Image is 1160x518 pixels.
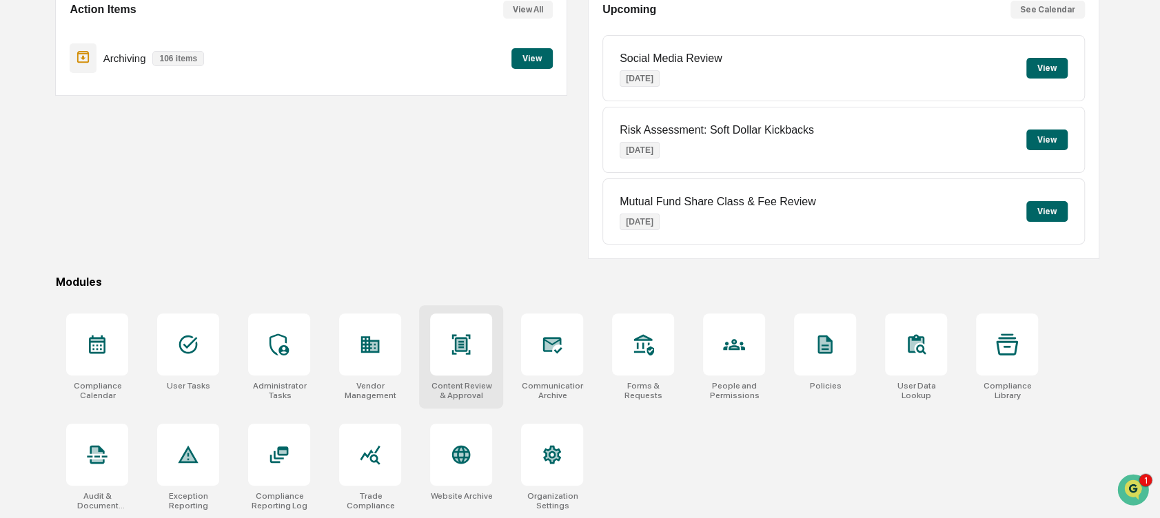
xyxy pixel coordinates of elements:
div: 🖐️ [14,246,25,257]
span: [PERSON_NAME] [43,187,112,198]
button: View [1026,201,1068,222]
div: Organization Settings [521,491,583,510]
span: Preclearance [28,245,89,258]
h2: Action Items [70,3,136,16]
div: Website Archive [430,491,492,501]
div: Forms & Requests [612,381,674,400]
div: Trade Compliance [339,491,401,510]
div: Administrator Tasks [248,381,310,400]
div: Modules [55,276,1099,289]
span: Pylon [137,304,167,315]
button: View [1026,129,1068,150]
img: 8933085812038_c878075ebb4cc5468115_72.jpg [29,105,54,130]
div: Compliance Library [976,381,1038,400]
div: 🔎 [14,272,25,283]
div: User Tasks [167,381,210,391]
a: 🗄️Attestations [94,239,176,264]
div: Communications Archive [521,381,583,400]
img: 1746055101610-c473b297-6a78-478c-a979-82029cc54cd1 [14,105,39,130]
button: Start new chat [234,110,251,126]
p: Mutual Fund Share Class & Fee Review [620,196,816,208]
span: [DATE] [122,187,150,198]
a: View [511,51,553,64]
p: [DATE] [620,142,660,158]
div: Start new chat [62,105,226,119]
div: Past conversations [14,153,92,164]
span: Data Lookup [28,271,87,284]
div: Exception Reporting [157,491,219,510]
div: People and Permissions [703,381,765,400]
a: 🖐️Preclearance [8,239,94,264]
div: User Data Lookup [885,381,947,400]
img: 1746055101610-c473b297-6a78-478c-a979-82029cc54cd1 [28,188,39,199]
iframe: Open customer support [1116,473,1153,510]
button: See Calendar [1010,1,1085,19]
img: Jack Rasmussen [14,174,36,196]
h2: Upcoming [602,3,656,16]
div: Policies [809,381,841,391]
a: Powered byPylon [97,304,167,315]
button: View All [503,1,553,19]
p: Archiving [103,52,146,64]
button: See all [214,150,251,167]
div: Content Review & Approval [430,381,492,400]
span: • [114,187,119,198]
a: 🔎Data Lookup [8,265,92,290]
div: Compliance Reporting Log [248,491,310,510]
p: [DATE] [620,214,660,230]
button: View [1026,58,1068,79]
div: We're available if you need us! [62,119,190,130]
div: Vendor Management [339,381,401,400]
p: [DATE] [620,70,660,87]
p: Social Media Review [620,52,722,65]
p: How can we help? [14,29,251,51]
p: Risk Assessment: Soft Dollar Kickbacks [620,124,814,136]
div: 🗄️ [100,246,111,257]
p: 106 items [152,51,204,66]
button: View [511,48,553,69]
div: Compliance Calendar [66,381,128,400]
span: Attestations [114,245,171,258]
div: Audit & Document Logs [66,491,128,510]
